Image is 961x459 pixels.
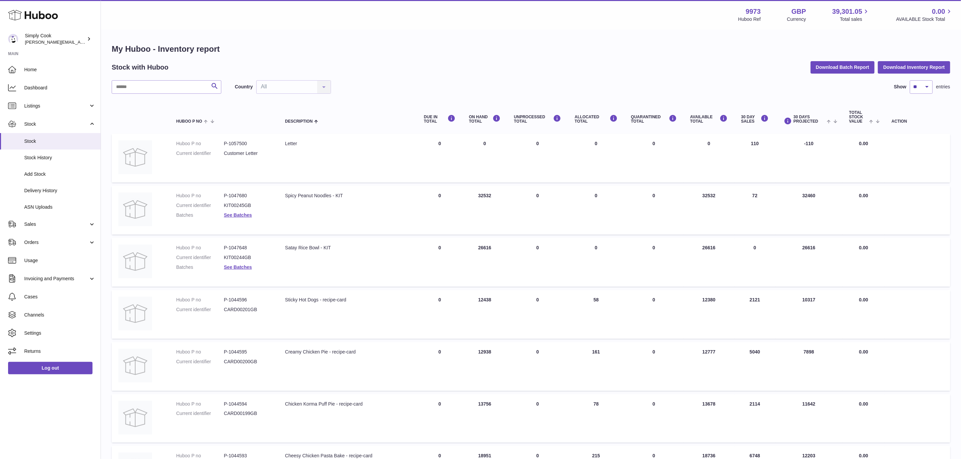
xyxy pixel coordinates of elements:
[224,150,272,157] dd: Customer Letter
[224,245,272,251] dd: P-1047648
[575,115,618,124] div: ALLOCATED Total
[176,306,224,313] dt: Current identifier
[24,138,96,144] span: Stock
[462,394,507,443] td: 13756
[735,342,776,391] td: 5040
[224,202,272,209] dd: KIT00245GB
[118,140,152,174] img: product image
[424,115,455,124] div: DUE IN TOTAL
[746,7,761,16] strong: 9973
[118,245,152,278] img: product image
[507,186,568,235] td: 0
[775,394,842,443] td: 11642
[118,349,152,382] img: product image
[653,141,655,146] span: 0
[514,115,561,124] div: UNPROCESSED Total
[417,342,462,391] td: 0
[176,193,224,199] dt: Huboo P no
[224,264,252,270] a: See Batches
[568,134,624,182] td: 0
[176,150,224,157] dt: Current identifier
[176,453,224,459] dt: Huboo P no
[653,453,655,458] span: 0
[176,140,224,147] dt: Huboo P no
[417,186,462,235] td: 0
[775,186,842,235] td: 32460
[936,84,950,90] span: entries
[24,348,96,354] span: Returns
[24,85,96,91] span: Dashboard
[24,276,88,282] span: Invoicing and Payments
[24,294,96,300] span: Cases
[894,84,907,90] label: Show
[859,349,868,354] span: 0.00
[878,61,950,73] button: Download Inventory Report
[224,212,252,218] a: See Batches
[653,245,655,250] span: 0
[462,290,507,339] td: 12438
[224,297,272,303] dd: P-1044596
[859,193,868,198] span: 0.00
[417,290,462,339] td: 0
[832,7,870,23] a: 39,301.05 Total sales
[683,342,735,391] td: 12777
[735,238,776,287] td: 0
[849,111,868,124] span: Total stock value
[568,186,624,235] td: 0
[462,186,507,235] td: 32532
[683,238,735,287] td: 26616
[469,115,501,124] div: ON HAND Total
[859,401,868,407] span: 0.00
[176,245,224,251] dt: Huboo P no
[224,401,272,407] dd: P-1044594
[176,119,202,124] span: Huboo P no
[8,362,93,374] a: Log out
[24,171,96,177] span: Add Stock
[832,7,862,16] span: 39,301.05
[840,16,870,23] span: Total sales
[285,140,410,147] div: Letter
[176,349,224,355] dt: Huboo P no
[118,297,152,330] img: product image
[735,134,776,182] td: 110
[631,115,677,124] div: QUARANTINED Total
[285,193,410,199] div: Spicy Peanut Noodles - KIT
[224,193,272,199] dd: P-1047680
[932,7,945,16] span: 0.00
[775,238,842,287] td: 26616
[112,44,950,54] h1: My Huboo - Inventory report
[224,453,272,459] dd: P-1044593
[176,297,224,303] dt: Huboo P no
[735,186,776,235] td: 72
[859,297,868,302] span: 0.00
[507,134,568,182] td: 0
[24,221,88,227] span: Sales
[417,238,462,287] td: 0
[683,290,735,339] td: 12380
[568,238,624,287] td: 0
[653,297,655,302] span: 0
[176,410,224,417] dt: Current identifier
[896,7,953,23] a: 0.00 AVAILABLE Stock Total
[859,141,868,146] span: 0.00
[224,254,272,261] dd: KIT00244GB
[118,193,152,226] img: product image
[285,453,410,459] div: Cheesy Chicken Pasta Bake - recipe-card
[683,394,735,443] td: 13678
[741,115,769,124] div: 30 DAY SALES
[176,264,224,270] dt: Batches
[112,63,169,72] h2: Stock with Huboo
[735,290,776,339] td: 2121
[24,121,88,127] span: Stock
[285,119,312,124] span: Description
[683,186,735,235] td: 32532
[568,290,624,339] td: 58
[775,290,842,339] td: 10317
[24,330,96,336] span: Settings
[176,202,224,209] dt: Current identifier
[24,239,88,246] span: Orders
[507,290,568,339] td: 0
[224,410,272,417] dd: CARD00199GB
[653,193,655,198] span: 0
[176,401,224,407] dt: Huboo P no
